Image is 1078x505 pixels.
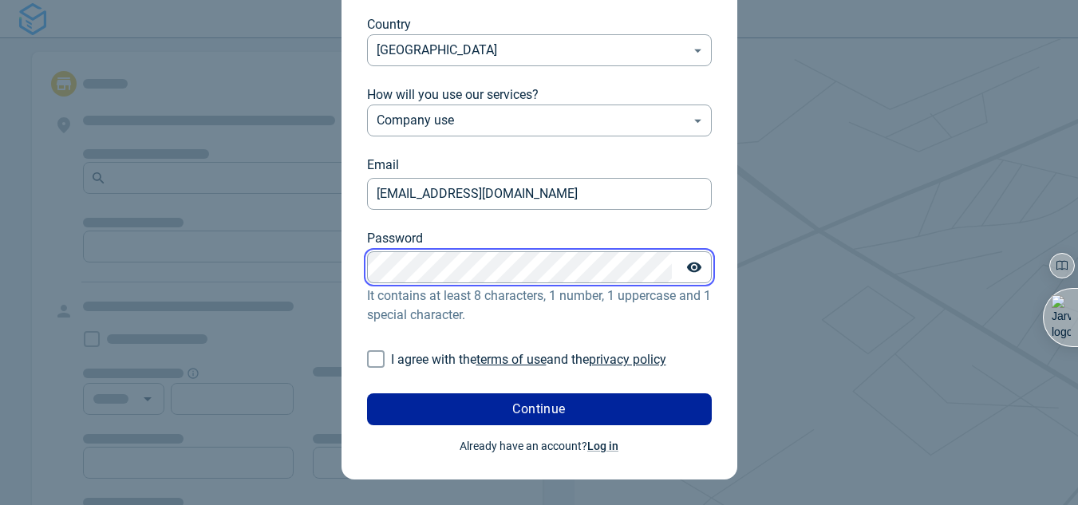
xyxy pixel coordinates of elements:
a: privacy policy [589,352,666,367]
div: Company use [367,105,712,136]
span: Country [367,17,411,32]
a: Log in [587,440,618,452]
label: Password [367,229,423,248]
span: I agree with the and the [391,352,666,367]
span: Continue [512,403,566,416]
a: terms of use [476,352,547,367]
p: It contains at least 8 characters, 1 number, 1 uppercase and 1 special character. [367,286,712,325]
button: Continue [367,393,712,425]
label: Email [367,156,399,175]
span: Already have an account? [460,440,618,452]
span: How will you use our services? [367,87,539,102]
button: Toggle password visibility [678,251,710,283]
div: [GEOGRAPHIC_DATA] [367,34,712,66]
